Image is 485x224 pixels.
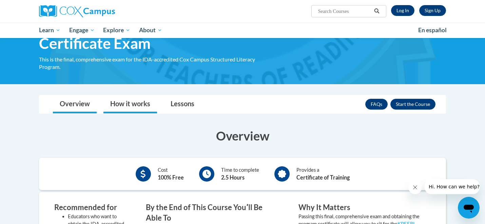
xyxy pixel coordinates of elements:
[372,7,382,15] button: Search
[425,179,480,194] iframe: Message from company
[135,22,167,38] a: About
[39,56,273,71] div: This is the final, comprehensive exam for the IDA-accredited Cox Campus Structured Literacy Program.
[414,23,451,37] a: En español
[65,22,99,38] a: Engage
[296,166,350,182] div: Provides a
[39,127,446,144] h3: Overview
[390,99,435,110] button: Enroll
[221,166,259,182] div: Time to complete
[158,174,184,181] b: 100% Free
[419,5,446,16] a: Register
[158,166,184,182] div: Cost
[391,5,414,16] a: Log In
[365,99,388,110] a: FAQs
[458,197,480,219] iframe: Button to launch messaging window
[103,26,130,34] span: Explore
[39,5,115,17] img: Cox Campus
[139,26,162,34] span: About
[164,95,201,113] a: Lessons
[69,26,95,34] span: Engage
[39,5,168,17] a: Cox Campus
[35,22,65,38] a: Learn
[221,174,245,181] b: 2.5 Hours
[54,202,125,213] h3: Recommended for
[103,95,157,113] a: How it works
[53,95,97,113] a: Overview
[146,202,278,223] h3: By the End of This Course Youʹll Be Able To
[317,7,372,15] input: Search Courses
[39,26,60,34] span: Learn
[29,22,456,38] div: Main menu
[418,26,447,34] span: En español
[298,202,431,213] h3: Why It Matters
[99,22,135,38] a: Explore
[408,181,422,194] iframe: Close message
[296,174,350,181] b: Certificate of Training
